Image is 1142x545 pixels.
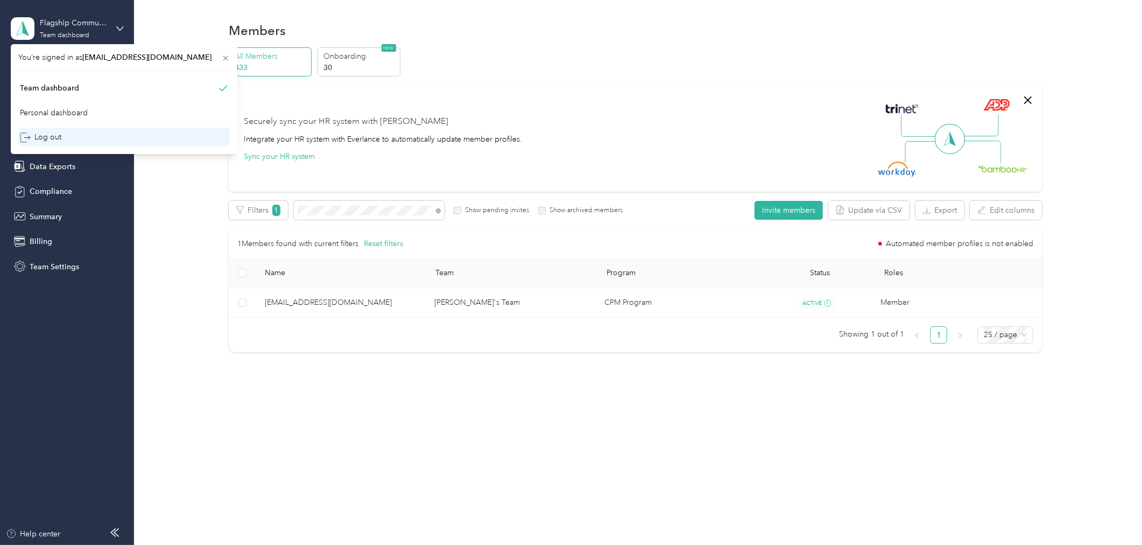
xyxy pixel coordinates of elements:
button: Filters1 [229,201,288,220]
div: Personal dashboard [20,107,88,118]
img: BambooHR [978,165,1027,172]
th: Name [256,258,427,288]
span: [EMAIL_ADDRESS][DOMAIN_NAME] [265,297,418,309]
span: Name [265,268,419,277]
p: 433 [235,62,308,73]
th: Status [765,258,876,288]
th: Program [598,258,765,288]
a: 1 [930,327,947,343]
div: Team dashboard [20,82,79,94]
div: Flagship Communities [40,17,107,29]
span: You’re signed in as [18,52,230,63]
li: 1 [930,326,947,344]
p: All Members [235,51,308,62]
button: Sync your HR system [244,151,315,162]
span: 1 [272,205,280,216]
img: Line Right Up [961,114,999,137]
span: NEW [382,44,396,52]
button: left [908,326,926,344]
p: 1 Members found with current filters [237,238,358,250]
span: ACTIVE [799,297,835,309]
span: 25 / page [984,327,1027,343]
img: Line Left Up [901,114,939,137]
span: Showing 1 out of 1 [839,326,904,343]
p: 30 [323,62,397,73]
img: Trinet [883,101,921,116]
button: Reset filters [364,238,404,250]
span: Compliance [30,186,72,197]
span: Automated member profiles is not enabled [886,240,1033,248]
th: Roles [876,258,1047,288]
th: Team [427,258,598,288]
p: Onboarding [323,51,397,62]
td: Member [872,288,1042,318]
div: Team dashboard [40,32,89,39]
button: Export [915,201,964,220]
td: CPM Program [596,288,762,318]
span: right [957,332,963,339]
span: Billing [30,236,52,247]
td: molleecronk@gmail.com [256,288,426,318]
li: Previous Page [908,326,926,344]
label: Show archived members [546,206,623,215]
img: Line Right Down [963,141,1001,164]
button: Edit columns [970,201,1042,220]
img: Line Left Down [905,141,942,163]
span: Summary [30,211,62,222]
div: Log out [20,131,61,143]
label: Show pending invites [461,206,529,215]
img: Workday [878,162,916,177]
button: Help center [6,528,61,540]
span: Team Settings [30,261,79,272]
img: ADP [983,99,1010,111]
td: Beth's Team [426,288,596,318]
iframe: Everlance-gr Chat Button Frame [1082,485,1142,545]
button: Invite members [755,201,823,220]
span: left [914,332,920,339]
span: [EMAIL_ADDRESS][DOMAIN_NAME] [82,53,212,62]
li: Next Page [951,326,969,344]
div: Page Size [977,326,1033,344]
div: Integrate your HR system with Everlance to automatically update member profiles. [244,134,522,145]
h1: Members [229,25,286,36]
div: Securely sync your HR system with [PERSON_NAME] [244,115,448,128]
button: Update via CSV [828,201,910,220]
button: right [951,326,969,344]
span: Data Exports [30,161,75,172]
